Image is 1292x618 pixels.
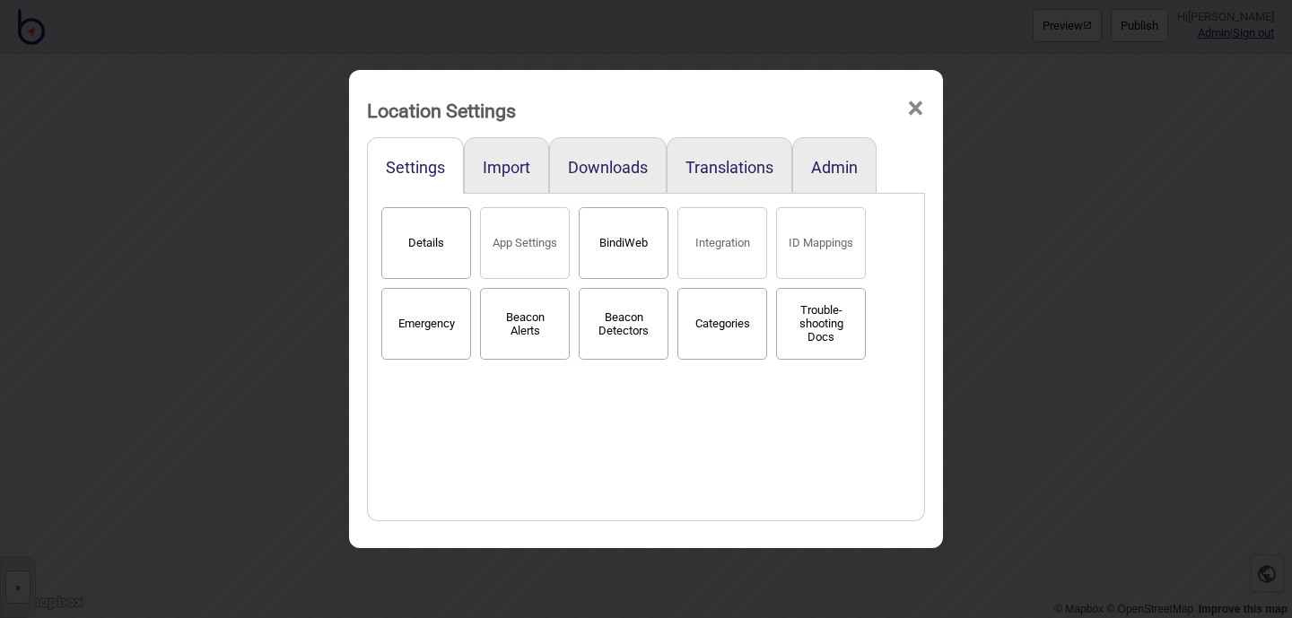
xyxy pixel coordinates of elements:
[677,207,767,279] button: Integration
[906,79,925,138] span: ×
[685,158,773,177] button: Translations
[673,313,772,332] a: Categories
[480,207,570,279] button: App Settings
[386,158,445,177] button: Settings
[381,288,471,360] button: Emergency
[811,158,858,177] button: Admin
[367,91,516,130] div: Location Settings
[776,288,866,360] button: Trouble-shooting Docs
[480,288,570,360] button: Beacon Alerts
[677,288,767,360] button: Categories
[772,313,870,332] a: Trouble-shooting Docs
[483,158,530,177] button: Import
[381,207,471,279] button: Details
[579,207,668,279] button: BindiWeb
[776,207,866,279] button: ID Mappings
[579,288,668,360] button: Beacon Detectors
[568,158,648,177] button: Downloads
